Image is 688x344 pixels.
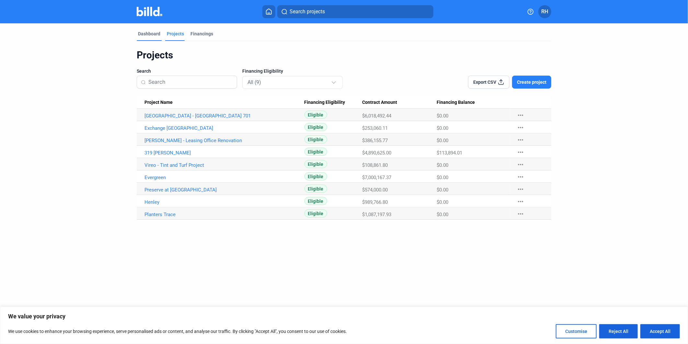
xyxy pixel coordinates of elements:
a: Planters Trace [144,212,304,217]
span: $6,018,492.44 [362,113,392,119]
mat-icon: more_horiz [517,124,524,131]
mat-icon: more_horiz [517,185,524,193]
span: Financing Eligibility [304,100,345,105]
span: $4,890,625.00 [362,150,392,156]
span: $0.00 [437,138,448,143]
div: Projects [137,49,551,61]
mat-icon: more_horiz [517,161,524,168]
span: $574,000.00 [362,187,388,193]
div: Financing Eligibility [304,100,362,105]
span: Eligible [304,185,327,193]
span: Financing Balance [437,100,475,105]
span: Eligible [304,197,327,205]
span: $0.00 [437,162,448,168]
a: [GEOGRAPHIC_DATA] - [GEOGRAPHIC_DATA] 701 [144,113,304,119]
span: $0.00 [437,113,448,119]
input: Search [148,75,233,89]
span: Eligible [304,160,327,168]
a: Vireo - Tint and Turf Project [144,162,304,168]
span: $989,766.80 [362,199,388,205]
span: Contract Amount [362,100,397,105]
mat-icon: more_horiz [517,210,524,218]
a: Exchange [GEOGRAPHIC_DATA] [144,125,304,131]
span: $108,861.80 [362,162,388,168]
mat-icon: more_horiz [517,136,524,144]
span: Search [137,68,151,74]
span: Eligible [304,111,327,119]
img: Billd Company Logo [137,7,162,16]
a: 319 [PERSON_NAME] [144,150,304,156]
div: Contract Amount [362,100,437,105]
div: Projects [167,31,184,37]
div: Financings [190,31,213,37]
span: $0.00 [437,212,448,217]
div: Financing Balance [437,100,510,105]
a: Evergreen [144,175,304,180]
span: $0.00 [437,125,448,131]
span: $1,087,197.93 [362,212,392,217]
span: Eligible [304,172,327,180]
span: $113,894.01 [437,150,462,156]
p: We value your privacy [8,313,680,320]
span: Eligible [304,123,327,131]
span: Search projects [290,8,325,16]
button: RH [538,5,551,18]
div: Project Name [144,100,304,105]
span: Financing Eligibility [242,68,283,74]
span: Eligible [304,209,327,217]
span: $7,000,167.37 [362,175,392,180]
span: $253,060.11 [362,125,388,131]
button: Customise [556,324,597,338]
button: Create project [512,76,551,89]
mat-icon: more_horiz [517,111,524,119]
span: $386,155.77 [362,138,388,143]
button: Export CSV [468,76,510,89]
button: Accept All [640,324,680,338]
button: Reject All [599,324,638,338]
span: $0.00 [437,187,448,193]
mat-icon: more_horiz [517,148,524,156]
mat-select-trigger: All (9) [247,79,261,85]
span: Create project [517,79,546,85]
a: Preserve at [GEOGRAPHIC_DATA] [144,187,304,193]
span: Project Name [144,100,173,105]
div: Dashboard [138,31,160,37]
a: Henley [144,199,304,205]
mat-icon: more_horiz [517,198,524,205]
span: $0.00 [437,199,448,205]
button: Search projects [277,5,433,18]
a: [PERSON_NAME] - Leasing Office Renovation [144,138,304,143]
span: Eligible [304,135,327,143]
span: Export CSV [474,79,497,85]
span: RH [542,8,548,16]
p: We use cookies to enhance your browsing experience, serve personalised ads or content, and analys... [8,327,347,335]
span: Eligible [304,148,327,156]
span: $0.00 [437,175,448,180]
mat-icon: more_horiz [517,173,524,181]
